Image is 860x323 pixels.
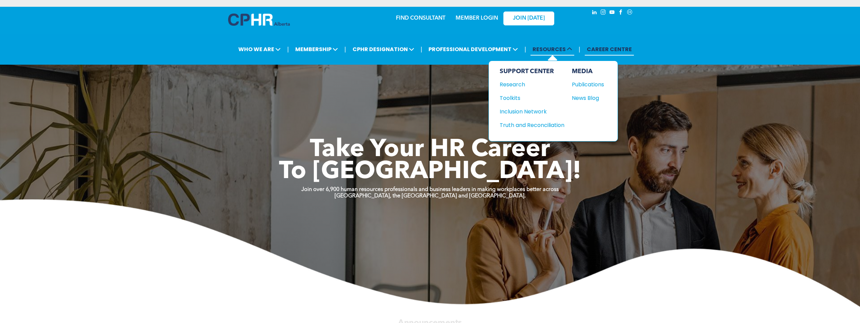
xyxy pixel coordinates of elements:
[421,42,422,56] li: |
[456,16,498,21] a: MEMBER LOGIN
[600,8,607,18] a: instagram
[500,80,564,89] a: Research
[513,15,545,22] span: JOIN [DATE]
[344,42,346,56] li: |
[293,43,340,56] span: MEMBERSHIP
[500,107,558,116] div: Inclusion Network
[228,14,290,26] img: A blue and white logo for cp alberta
[500,121,564,129] a: Truth and Reconciliation
[626,8,634,18] a: Social network
[572,68,604,75] div: MEDIA
[524,42,526,56] li: |
[572,94,601,102] div: News Blog
[617,8,625,18] a: facebook
[608,8,616,18] a: youtube
[585,43,634,56] a: CAREER CENTRE
[500,94,564,102] a: Toolkits
[279,160,581,184] span: To [GEOGRAPHIC_DATA]!
[572,80,601,89] div: Publications
[579,42,580,56] li: |
[500,94,558,102] div: Toolkits
[503,12,554,25] a: JOIN [DATE]
[500,80,558,89] div: Research
[396,16,445,21] a: FIND CONSULTANT
[310,138,550,162] span: Take Your HR Career
[301,187,559,192] strong: Join over 6,900 human resources professionals and business leaders in making workplaces better ac...
[591,8,598,18] a: linkedin
[500,121,558,129] div: Truth and Reconciliation
[500,107,564,116] a: Inclusion Network
[531,43,574,56] span: RESOURCES
[287,42,289,56] li: |
[236,43,283,56] span: WHO WE ARE
[426,43,520,56] span: PROFESSIONAL DEVELOPMENT
[335,193,526,199] strong: [GEOGRAPHIC_DATA], the [GEOGRAPHIC_DATA] and [GEOGRAPHIC_DATA].
[500,68,564,75] div: SUPPORT CENTER
[572,80,604,89] a: Publications
[351,43,416,56] span: CPHR DESIGNATION
[572,94,604,102] a: News Blog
